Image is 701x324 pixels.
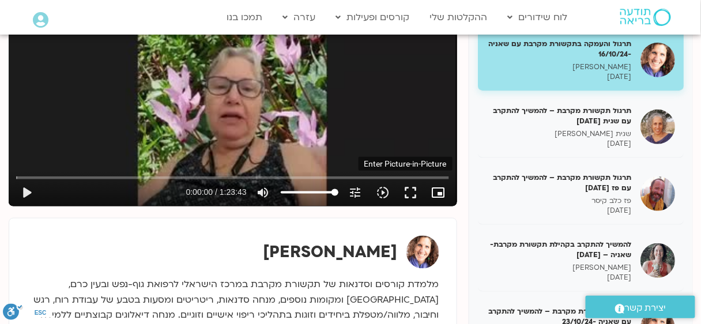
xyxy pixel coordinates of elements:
[487,72,632,82] p: [DATE]
[330,6,416,28] a: קורסים ופעילות
[406,236,439,269] img: שאנייה כהן בן חיים
[424,6,493,28] a: ההקלטות שלי
[502,6,574,28] a: לוח שידורים
[620,9,671,26] img: תודעה בריאה
[487,106,632,126] h5: תרגול תקשורת מקרבת – להמשיך להתקרב עם שגית [DATE]
[277,6,322,28] a: עזרה
[487,273,632,282] p: [DATE]
[487,239,632,260] h5: להמשיך להתקרב בקהילת תקשורת מקרבת- שאניה – [DATE]
[221,6,269,28] a: תמכו בנו
[487,206,632,216] p: [DATE]
[487,196,632,206] p: פז כלב קיסר
[625,300,666,316] span: יצירת קשר
[487,263,632,273] p: [PERSON_NAME]
[640,110,675,144] img: תרגול תקשורת מקרבת – להמשיך להתקרב עם שגית 18/10/24
[487,62,632,72] p: [PERSON_NAME]
[487,172,632,193] h5: תרגול תקשורת מקרבת – להמשיך להתקרב עם פז [DATE]
[586,296,695,318] a: יצירת קשר
[640,176,675,211] img: תרגול תקשורת מקרבת – להמשיך להתקרב עם פז 20/10/24
[487,39,632,59] h5: תרגול והעמקה בתקשורת מקרבת עם שאניה -16/10/24
[487,129,632,139] p: שגית [PERSON_NAME]
[487,139,632,149] p: [DATE]
[640,43,675,77] img: תרגול והעמקה בתקשורת מקרבת עם שאניה -16/10/24
[640,243,675,278] img: להמשיך להתקרב בקהילת תקשורת מקרבת- שאניה – 21/10/24
[263,241,398,263] strong: [PERSON_NAME]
